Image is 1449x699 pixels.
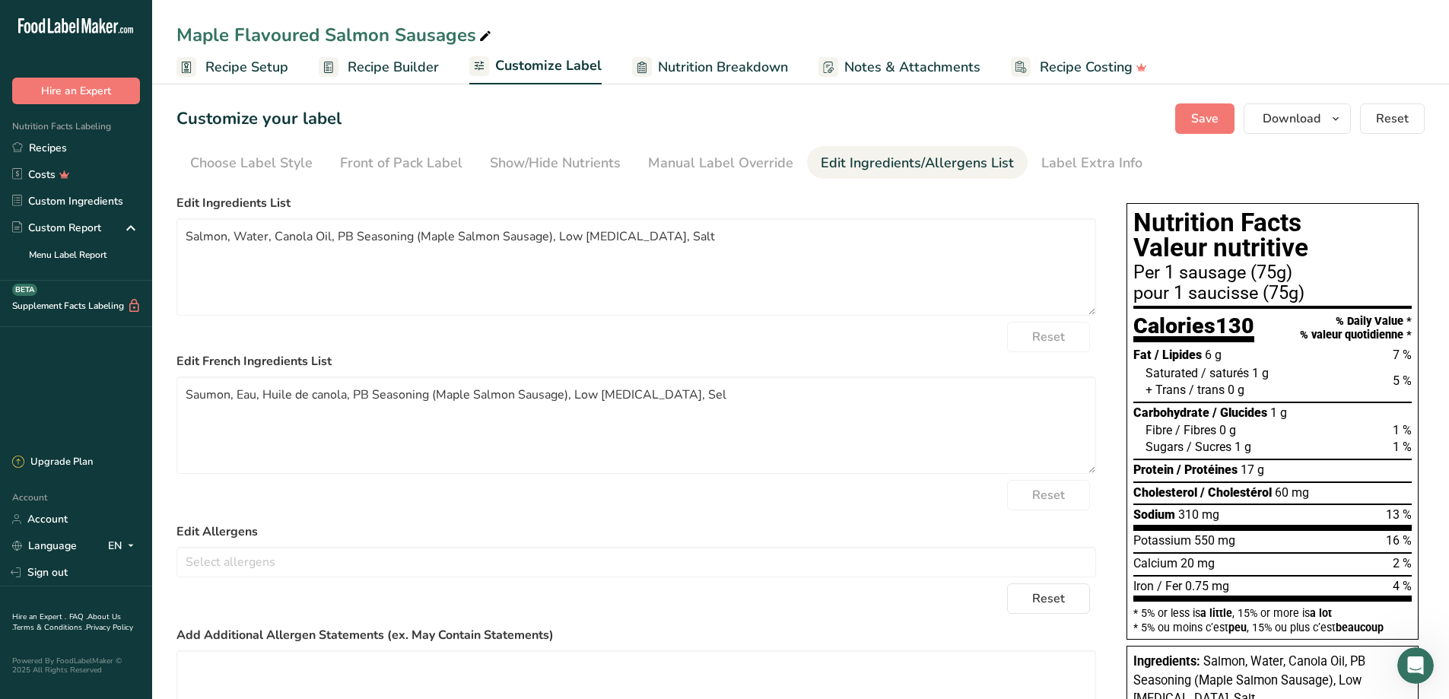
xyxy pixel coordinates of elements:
[31,463,255,495] div: How to Print Your Labels & Choose the Right Printer
[1393,579,1412,593] span: 4 %
[1032,328,1065,346] span: Reset
[1041,153,1142,173] div: Label Extra Info
[658,57,788,78] span: Nutrition Breakdown
[1133,579,1154,593] span: Iron
[490,153,621,173] div: Show/Hide Nutrients
[176,50,288,84] a: Recipe Setup
[12,612,121,633] a: About Us .
[1175,103,1235,134] button: Save
[22,457,282,501] div: How to Print Your Labels & Choose the Right Printer
[1252,366,1269,380] span: 1 g
[176,352,1096,370] label: Edit French Ingredients List
[1228,383,1244,397] span: 0 g
[1300,315,1412,342] div: % Daily Value * % valeur quotidienne *
[31,435,255,451] div: Hire an Expert Services
[12,78,140,104] button: Hire an Expert
[1133,507,1175,522] span: Sodium
[30,160,274,186] p: How can we help?
[181,24,211,55] img: Profile image for Rana
[1275,485,1309,500] span: 60 mg
[176,21,494,49] div: Maple Flavoured Salmon Sausages
[76,475,152,535] button: Messages
[1200,607,1232,619] span: a little
[1133,284,1412,303] div: pour 1 saucisse (75g)
[1219,423,1236,437] span: 0 g
[178,513,202,523] span: Help
[348,57,439,78] span: Recipe Builder
[22,348,282,379] button: Search for help
[1241,462,1264,477] span: 17 g
[1235,440,1251,454] span: 1 g
[1133,462,1174,477] span: Protein
[68,256,113,272] div: Rachelle
[1146,366,1198,380] span: Saturated
[12,532,77,559] a: Language
[1200,485,1272,500] span: / Cholestérol
[1215,313,1254,338] span: 130
[1133,533,1191,548] span: Potassium
[228,475,304,535] button: News
[1133,654,1200,669] span: Ingredients:
[1397,647,1434,684] iframe: Intercom live chat
[1133,210,1412,261] h1: Nutrition Facts Valeur nutritive
[15,292,289,334] div: Send us a message
[1263,110,1320,128] span: Download
[15,205,289,284] div: Recent messageProfile image for RachelleSorry, [DATE] we were very busy. The name of the recipe i...
[1040,57,1133,78] span: Recipe Costing
[69,612,87,622] a: FAQ .
[1194,533,1235,548] span: 550 mg
[844,57,980,78] span: Notes & Attachments
[12,220,101,236] div: Custom Report
[31,391,255,423] div: How Subscription Upgrades Work on [DOMAIN_NAME]
[152,475,228,535] button: Help
[13,622,86,633] a: Terms & Conditions .
[1180,556,1215,570] span: 20 mg
[88,513,141,523] span: Messages
[1133,315,1254,343] div: Calories
[86,622,133,633] a: Privacy Policy
[319,50,439,84] a: Recipe Builder
[1011,50,1147,84] a: Recipe Costing
[205,57,288,78] span: Recipe Setup
[252,513,281,523] span: News
[340,153,462,173] div: Front of Pack Label
[176,626,1096,644] label: Add Additional Allergen Statements (ex. May Contain Statements)
[1189,383,1225,397] span: / trans
[1133,556,1177,570] span: Calcium
[1007,583,1090,614] button: Reset
[239,24,269,55] img: Profile image for Rachelle
[1310,607,1332,619] span: a lot
[1032,486,1065,504] span: Reset
[1205,348,1222,362] span: 6 g
[176,523,1096,541] label: Edit Allergens
[21,513,55,523] span: Home
[1212,405,1267,420] span: / Glucides
[1007,480,1090,510] button: Reset
[1393,348,1412,362] span: 7 %
[1393,556,1412,570] span: 2 %
[31,356,123,372] span: Search for help
[495,56,602,76] span: Customize Label
[22,385,282,429] div: How Subscription Upgrades Work on [DOMAIN_NAME]
[1386,507,1412,522] span: 13 %
[68,241,666,253] span: Sorry, [DATE] we were very busy. The name of the recipe is PB Seasoning (Maple Salmon Sausages). ...
[1228,621,1247,634] span: peu
[1386,533,1412,548] span: 16 %
[1360,103,1425,134] button: Reset
[12,612,66,622] a: Hire an Expert .
[116,256,160,272] div: • 5h ago
[1146,423,1172,437] span: Fibre
[648,153,793,173] div: Manual Label Override
[1270,405,1287,420] span: 1 g
[1175,423,1216,437] span: / Fibres
[1133,348,1152,362] span: Fat
[1155,348,1202,362] span: / Lipides
[31,305,254,321] div: Send us a message
[1157,579,1182,593] span: / Fer
[1133,485,1197,500] span: Cholesterol
[176,106,342,132] h1: Customize your label
[108,537,140,555] div: EN
[1133,622,1412,633] div: * 5% ou moins c’est , 15% ou plus c’est
[1133,602,1412,633] section: * 5% or less is , 15% or more is
[1393,440,1412,454] span: 1 %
